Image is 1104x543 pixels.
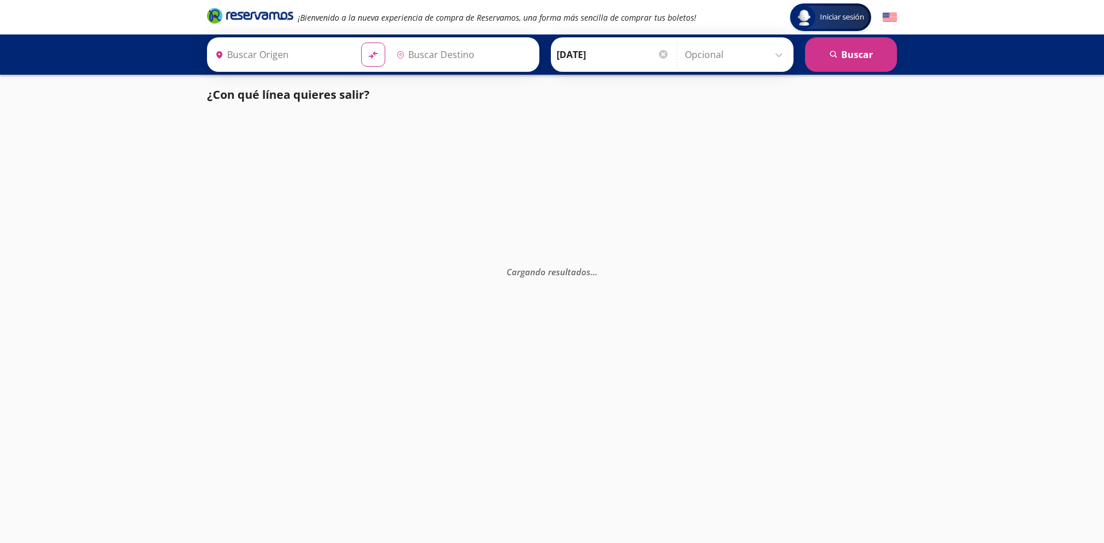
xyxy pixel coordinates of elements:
button: English [883,10,897,25]
input: Elegir Fecha [557,40,669,69]
i: Brand Logo [207,7,293,24]
input: Buscar Destino [392,40,533,69]
span: Iniciar sesión [815,11,869,23]
input: Buscar Origen [210,40,352,69]
span: . [593,265,595,277]
span: . [591,265,593,277]
p: ¿Con qué línea quieres salir? [207,86,370,103]
span: . [595,265,597,277]
em: ¡Bienvenido a la nueva experiencia de compra de Reservamos, una forma más sencilla de comprar tus... [298,12,696,23]
input: Opcional [685,40,788,69]
button: Buscar [805,37,897,72]
em: Cargando resultados [507,265,597,277]
a: Brand Logo [207,7,293,28]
